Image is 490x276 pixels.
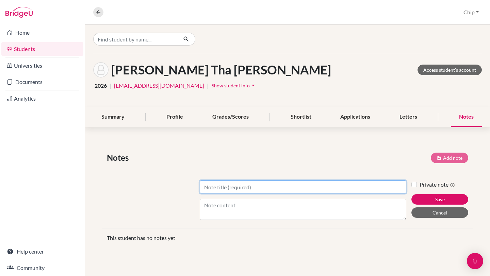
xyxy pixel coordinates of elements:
div: This student has no notes yet [102,234,473,242]
span: 2026 [95,82,107,90]
label: Private note [420,180,455,189]
a: Analytics [1,92,83,105]
a: Documents [1,75,83,89]
img: Thi Tha David Htut's avatar [93,62,109,77]
input: Find student by name... [93,33,178,46]
div: Grades/Scores [204,107,257,127]
div: Profile [158,107,191,127]
span: | [110,82,111,90]
h1: [PERSON_NAME] Tha [PERSON_NAME] [111,63,331,77]
a: Access student's account [418,65,482,75]
div: Open Intercom Messenger [467,253,483,269]
div: Notes [451,107,482,127]
button: Add note [431,153,468,163]
div: Applications [332,107,378,127]
button: Show student infoarrow_drop_down [211,80,257,91]
div: Letters [391,107,425,127]
a: Community [1,261,83,275]
button: Cancel [411,207,468,218]
span: Show student info [212,83,250,88]
button: Save [411,194,468,205]
button: Chip [460,6,482,19]
input: Note title (required) [200,180,406,193]
span: | [207,82,209,90]
a: Universities [1,59,83,72]
img: Bridge-U [5,7,33,18]
div: Shortlist [282,107,320,127]
div: Summary [93,107,133,127]
i: arrow_drop_down [250,82,257,89]
a: Home [1,26,83,39]
a: Help center [1,245,83,258]
a: Students [1,42,83,56]
span: Notes [107,152,131,164]
a: [EMAIL_ADDRESS][DOMAIN_NAME] [114,82,204,90]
